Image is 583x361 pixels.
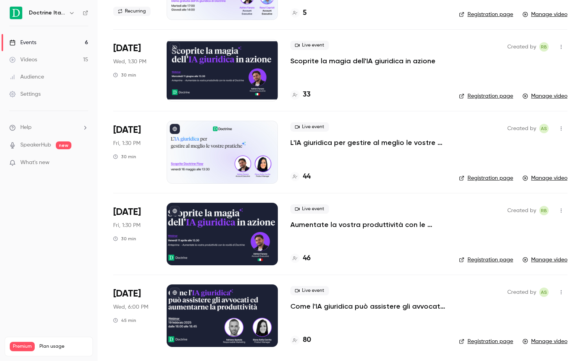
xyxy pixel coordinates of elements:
a: 5 [290,8,307,18]
span: AS [541,124,547,133]
a: 80 [290,335,311,345]
span: Wed, 6:00 PM [113,303,148,311]
span: Help [20,123,32,132]
a: Aumentate la vostra produttività con le novità di Doctrine [290,220,446,229]
iframe: Noticeable Trigger [79,159,88,166]
a: Registration page [459,338,513,345]
div: Videos [9,56,37,64]
h6: Doctrine Italia [29,9,66,17]
span: Fri, 1:30 PM [113,222,140,229]
span: Plan usage [39,343,88,350]
div: Settings [9,90,41,98]
div: May 16 Fri, 1:30 PM (Europe/Paris) [113,121,154,183]
a: Registration page [459,256,513,264]
span: [DATE] [113,206,141,218]
span: What's new [20,159,50,167]
span: new [56,141,71,149]
a: 33 [290,89,311,100]
span: [DATE] [113,42,141,55]
a: L'IA giuridica per gestire al meglio le vostre pratiche [290,138,446,147]
span: [DATE] [113,124,141,136]
a: Manage video [523,338,567,345]
div: Jun 11 Wed, 1:30 PM (Europe/Paris) [113,39,154,102]
span: RB [541,42,547,52]
h4: 46 [303,253,311,264]
div: Audience [9,73,44,81]
span: Created by [507,124,536,133]
a: SpeakerHub [20,141,51,149]
h4: 33 [303,89,311,100]
div: 30 min [113,154,136,160]
a: Scoprite la magia dell'IA giuridica in azione [290,56,435,66]
span: [DATE] [113,288,141,300]
span: Adriano Spatola [539,288,549,297]
span: RB [541,206,547,215]
div: Apr 11 Fri, 1:30 PM (Europe/Rome) [113,203,154,265]
span: Recurring [113,7,151,16]
h4: 80 [303,335,311,345]
a: Manage video [523,174,567,182]
span: Live event [290,41,329,50]
h4: 44 [303,172,311,182]
a: 46 [290,253,311,264]
a: 44 [290,172,311,182]
span: Wed, 1:30 PM [113,58,146,66]
img: Doctrine Italia [10,7,22,19]
span: Adriano Spatola [539,124,549,133]
div: 45 min [113,317,136,323]
span: AS [541,288,547,297]
span: Created by [507,42,536,52]
a: Registration page [459,11,513,18]
span: Premium [10,342,35,351]
div: 30 min [113,236,136,242]
div: Feb 19 Wed, 6:00 PM (Europe/Rome) [113,284,154,347]
span: Romain Ballereau [539,42,549,52]
span: Live event [290,204,329,214]
span: Live event [290,122,329,132]
span: Romain Ballereau [539,206,549,215]
span: Live event [290,286,329,295]
span: Fri, 1:30 PM [113,139,140,147]
h4: 5 [303,8,307,18]
a: Come l'IA giuridica può assistere gli avvocati ed aumentarne la produttività [290,302,446,311]
a: Manage video [523,256,567,264]
a: Registration page [459,174,513,182]
span: Created by [507,288,536,297]
div: 30 min [113,72,136,78]
span: Created by [507,206,536,215]
a: Manage video [523,11,567,18]
a: Manage video [523,92,567,100]
div: Events [9,39,36,46]
a: Registration page [459,92,513,100]
li: help-dropdown-opener [9,123,88,132]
